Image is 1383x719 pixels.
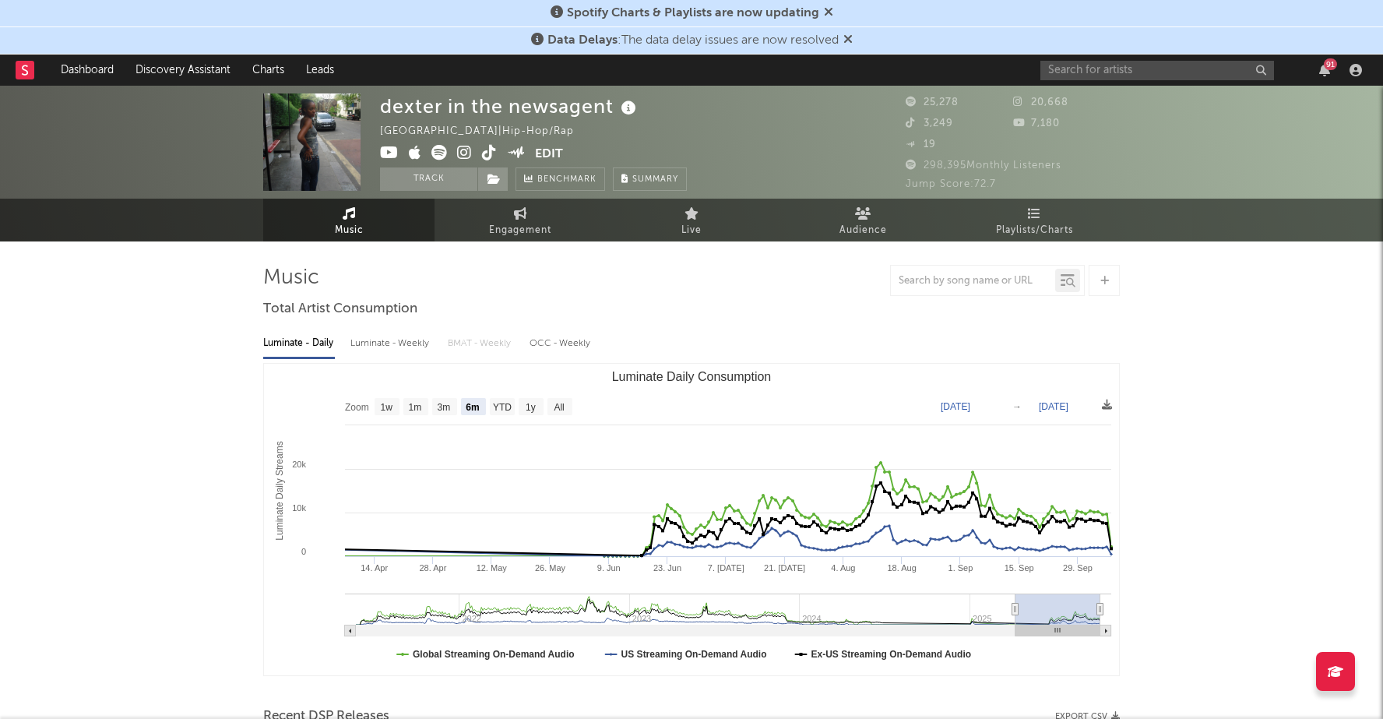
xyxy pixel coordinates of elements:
[292,460,306,469] text: 20k
[292,503,306,513] text: 10k
[535,145,563,164] button: Edit
[1324,58,1337,70] div: 91
[597,563,621,573] text: 9. Jun
[1013,118,1060,129] span: 7,180
[350,330,432,357] div: Luminate - Weekly
[526,402,536,413] text: 1y
[1063,563,1093,573] text: 29. Sep
[125,55,241,86] a: Discovery Assistant
[438,402,451,413] text: 3m
[941,401,970,412] text: [DATE]
[681,221,702,240] span: Live
[1039,401,1068,412] text: [DATE]
[274,441,285,540] text: Luminate Daily Streams
[906,139,936,150] span: 19
[567,7,819,19] span: Spotify Charts & Playlists are now updating
[345,402,369,413] text: Zoom
[824,7,833,19] span: Dismiss
[380,122,592,141] div: [GEOGRAPHIC_DATA] | Hip-Hop/Rap
[612,370,772,383] text: Luminate Daily Consumption
[948,563,973,573] text: 1. Sep
[466,402,479,413] text: 6m
[632,175,678,184] span: Summary
[381,402,393,413] text: 1w
[554,402,564,413] text: All
[361,563,388,573] text: 14. Apr
[708,563,744,573] text: 7. [DATE]
[547,34,839,47] span: : The data delay issues are now resolved
[1013,97,1068,107] span: 20,668
[409,402,422,413] text: 1m
[537,171,596,189] span: Benchmark
[777,199,948,241] a: Audience
[764,563,805,573] text: 21. [DATE]
[887,563,916,573] text: 18. Aug
[335,221,364,240] span: Music
[1319,64,1330,76] button: 91
[906,160,1061,171] span: 298,395 Monthly Listeners
[1040,61,1274,80] input: Search for artists
[831,563,855,573] text: 4. Aug
[435,199,606,241] a: Engagement
[948,199,1120,241] a: Playlists/Charts
[621,649,767,660] text: US Streaming On-Demand Audio
[413,649,575,660] text: Global Streaming On-Demand Audio
[613,167,687,191] button: Summary
[839,221,887,240] span: Audience
[530,330,592,357] div: OCC - Weekly
[263,330,335,357] div: Luminate - Daily
[1005,563,1034,573] text: 15. Sep
[906,179,996,189] span: Jump Score: 72.7
[516,167,605,191] a: Benchmark
[653,563,681,573] text: 23. Jun
[891,275,1055,287] input: Search by song name or URL
[811,649,972,660] text: Ex-US Streaming On-Demand Audio
[996,221,1073,240] span: Playlists/Charts
[477,563,508,573] text: 12. May
[843,34,853,47] span: Dismiss
[1012,401,1022,412] text: →
[493,402,512,413] text: YTD
[263,300,417,319] span: Total Artist Consumption
[906,118,953,129] span: 3,249
[264,364,1119,675] svg: Luminate Daily Consumption
[906,97,959,107] span: 25,278
[241,55,295,86] a: Charts
[606,199,777,241] a: Live
[263,199,435,241] a: Music
[535,563,566,573] text: 26. May
[489,221,551,240] span: Engagement
[380,93,640,119] div: dexter in the newsagent
[419,563,446,573] text: 28. Apr
[295,55,345,86] a: Leads
[380,167,477,191] button: Track
[547,34,618,47] span: Data Delays
[301,547,306,556] text: 0
[50,55,125,86] a: Dashboard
